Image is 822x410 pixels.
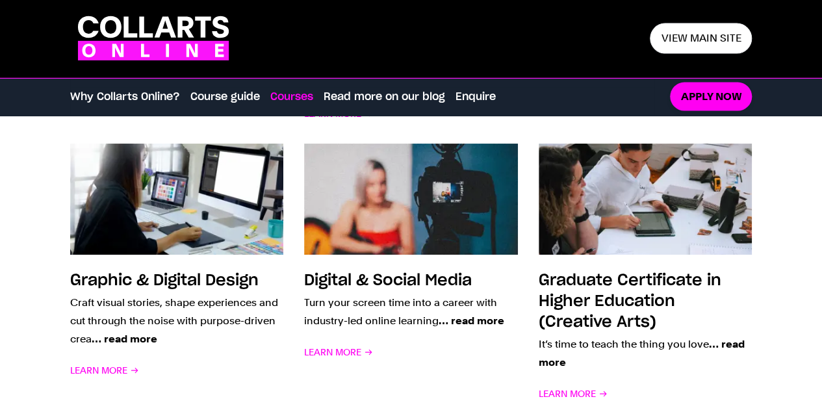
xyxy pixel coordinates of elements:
a: Why Collarts Online? [70,89,180,105]
p: Craft visual stories, shape experiences and cut through the noise with purpose-driven crea [70,294,284,348]
p: It’s time to teach the thing you love [539,335,752,372]
a: Graphic & Digital Design Craft visual stories, shape experiences and cut through the noise with p... [70,144,284,403]
a: Read more on our blog [324,89,445,105]
a: Graduate Certificate in Higher Education (Creative Arts) It’s time to teach the thing you love… r... [539,144,752,403]
span: … read more [539,338,745,368]
a: Digital & Social Media Turn your screen time into a career with industry-led online learning… rea... [304,144,518,403]
span: Learn More [539,385,608,403]
h3: Digital & Social Media [304,273,472,288]
a: Enquire [456,89,496,105]
h3: Graphic & Digital Design [70,273,259,288]
span: … read more [92,333,157,345]
span: … read more [439,314,504,327]
a: Courses [270,89,313,105]
a: Course guide [190,89,260,105]
a: Apply now [670,83,752,112]
span: Learn More [304,343,373,361]
h3: Graduate Certificate in Higher Education (Creative Arts) [539,273,721,330]
p: Turn your screen time into a career with industry-led online learning [304,294,518,330]
span: Learn More [70,361,139,379]
a: View main site [650,23,752,54]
